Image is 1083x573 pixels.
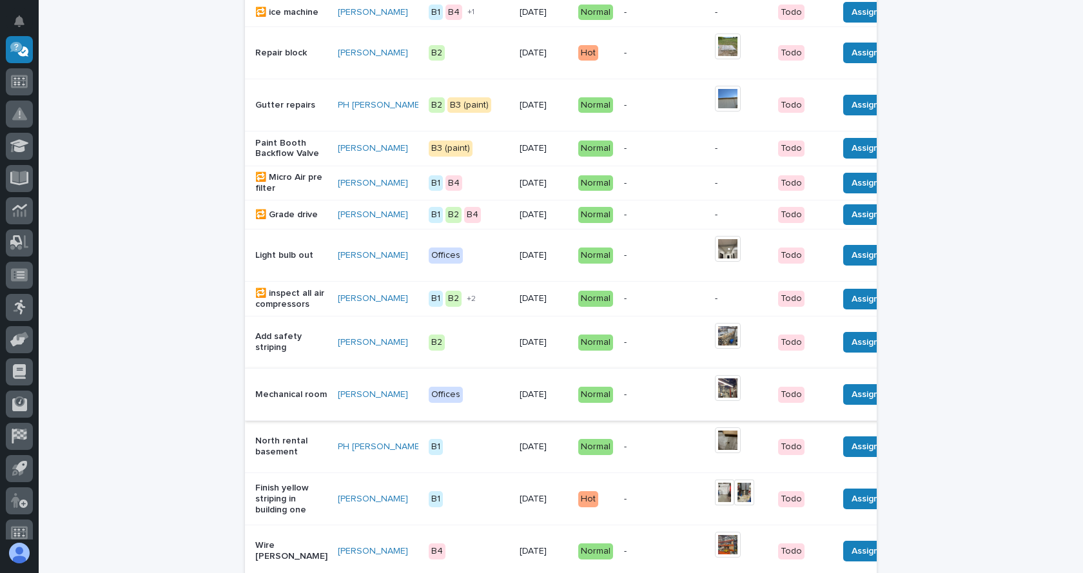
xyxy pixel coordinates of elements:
[715,178,768,189] p: -
[338,293,408,304] a: [PERSON_NAME]
[520,293,568,304] p: [DATE]
[852,5,879,20] span: Assign
[578,543,613,559] div: Normal
[245,166,993,200] tr: 🔁 Micro Air pre filter[PERSON_NAME] B1B4[DATE]Normal--TodoAssignDone
[520,494,568,505] p: [DATE]
[245,131,993,166] tr: Paint Booth Backflow Valve[PERSON_NAME] B3 (paint)[DATE]Normal--TodoAssignDone
[578,141,613,157] div: Normal
[715,7,768,18] p: -
[429,207,443,223] div: B1
[778,335,805,351] div: Todo
[429,97,445,113] div: B2
[852,291,879,307] span: Assign
[624,143,705,154] p: -
[520,100,568,111] p: [DATE]
[520,178,568,189] p: [DATE]
[245,79,993,131] tr: Gutter repairsPH [PERSON_NAME] B2B3 (paint)[DATE]Normal-TodoAssignDone
[624,209,705,220] p: -
[843,384,887,405] button: Assign
[255,172,327,194] p: 🔁 Micro Air pre filter
[578,248,613,264] div: Normal
[778,175,805,191] div: Todo
[255,540,327,562] p: Wire [PERSON_NAME]
[843,43,887,63] button: Assign
[843,289,887,309] button: Assign
[245,26,993,79] tr: Repair block[PERSON_NAME] B2[DATE]Hot-TodoAssignDone
[338,337,408,348] a: [PERSON_NAME]
[852,248,879,263] span: Assign
[245,369,993,421] tr: Mechanical room[PERSON_NAME] Offices[DATE]Normal-TodoAssignDone
[338,143,408,154] a: [PERSON_NAME]
[852,335,879,350] span: Assign
[843,332,887,353] button: Assign
[843,138,887,159] button: Assign
[245,421,993,473] tr: North rental basementPH [PERSON_NAME] B1[DATE]Normal-TodoAssignDone
[245,473,993,525] tr: Finish yellow striping in building one[PERSON_NAME] B1[DATE]Hot-TodoAssignDone
[578,45,598,61] div: Hot
[255,138,327,160] p: Paint Booth Backflow Valve
[578,439,613,455] div: Normal
[6,539,33,567] button: users-avatar
[715,293,768,304] p: -
[852,439,879,454] span: Assign
[429,175,443,191] div: B1
[852,387,879,402] span: Assign
[852,97,879,113] span: Assign
[778,543,805,559] div: Todo
[464,207,481,223] div: B4
[778,491,805,507] div: Todo
[338,178,408,189] a: [PERSON_NAME]
[843,245,887,266] button: Assign
[6,8,33,35] button: Notifications
[467,295,476,303] span: + 2
[338,546,408,557] a: [PERSON_NAME]
[255,331,327,353] p: Add safety striping
[429,248,463,264] div: Offices
[852,491,879,507] span: Assign
[624,293,705,304] p: -
[578,175,613,191] div: Normal
[429,387,463,403] div: Offices
[445,175,462,191] div: B4
[852,543,879,559] span: Assign
[445,291,462,307] div: B2
[445,5,462,21] div: B4
[338,494,408,505] a: [PERSON_NAME]
[843,489,887,509] button: Assign
[778,5,805,21] div: Todo
[520,389,568,400] p: [DATE]
[843,436,887,457] button: Assign
[624,250,705,261] p: -
[245,229,993,282] tr: Light bulb out[PERSON_NAME] Offices[DATE]Normal-TodoAssignDone
[520,546,568,557] p: [DATE]
[843,541,887,561] button: Assign
[778,207,805,223] div: Todo
[578,5,613,21] div: Normal
[429,5,443,21] div: B1
[578,207,613,223] div: Normal
[778,291,805,307] div: Todo
[429,543,445,559] div: B4
[338,442,422,452] a: PH [PERSON_NAME]
[520,48,568,59] p: [DATE]
[624,48,705,59] p: -
[520,442,568,452] p: [DATE]
[578,97,613,113] div: Normal
[338,389,408,400] a: [PERSON_NAME]
[429,491,443,507] div: B1
[255,209,327,220] p: 🔁 Grade drive
[429,141,473,157] div: B3 (paint)
[429,335,445,351] div: B2
[852,207,879,222] span: Assign
[843,95,887,115] button: Assign
[429,45,445,61] div: B2
[715,143,768,154] p: -
[852,141,879,156] span: Assign
[429,439,443,455] div: B1
[245,316,993,369] tr: Add safety striping[PERSON_NAME] B2[DATE]Normal-TodoAssignDone
[520,209,568,220] p: [DATE]
[255,389,327,400] p: Mechanical room
[624,337,705,348] p: -
[245,282,993,316] tr: 🔁 inspect all air compressors[PERSON_NAME] B1B2+2[DATE]Normal--TodoAssignDone
[338,48,408,59] a: [PERSON_NAME]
